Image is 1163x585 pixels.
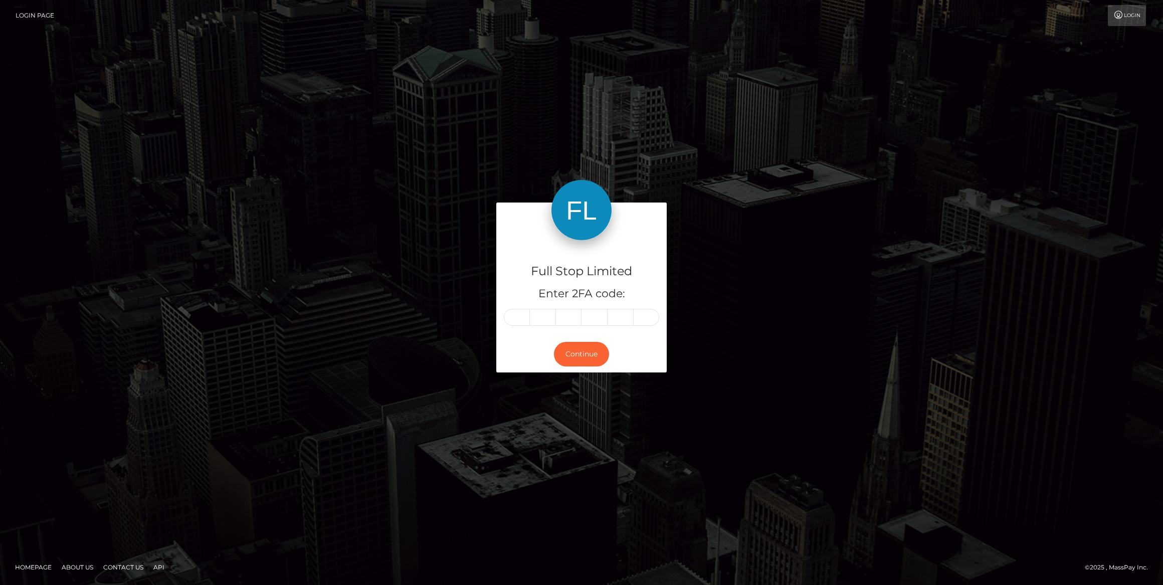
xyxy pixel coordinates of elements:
a: Contact Us [99,559,147,575]
a: Login [1108,5,1146,26]
a: API [149,559,168,575]
div: © 2025 , MassPay Inc. [1085,562,1155,573]
button: Continue [554,342,609,366]
img: Full Stop Limited [551,180,612,240]
a: Login Page [16,5,54,26]
h4: Full Stop Limited [504,263,659,280]
a: Homepage [11,559,56,575]
h5: Enter 2FA code: [504,286,659,302]
a: About Us [58,559,97,575]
